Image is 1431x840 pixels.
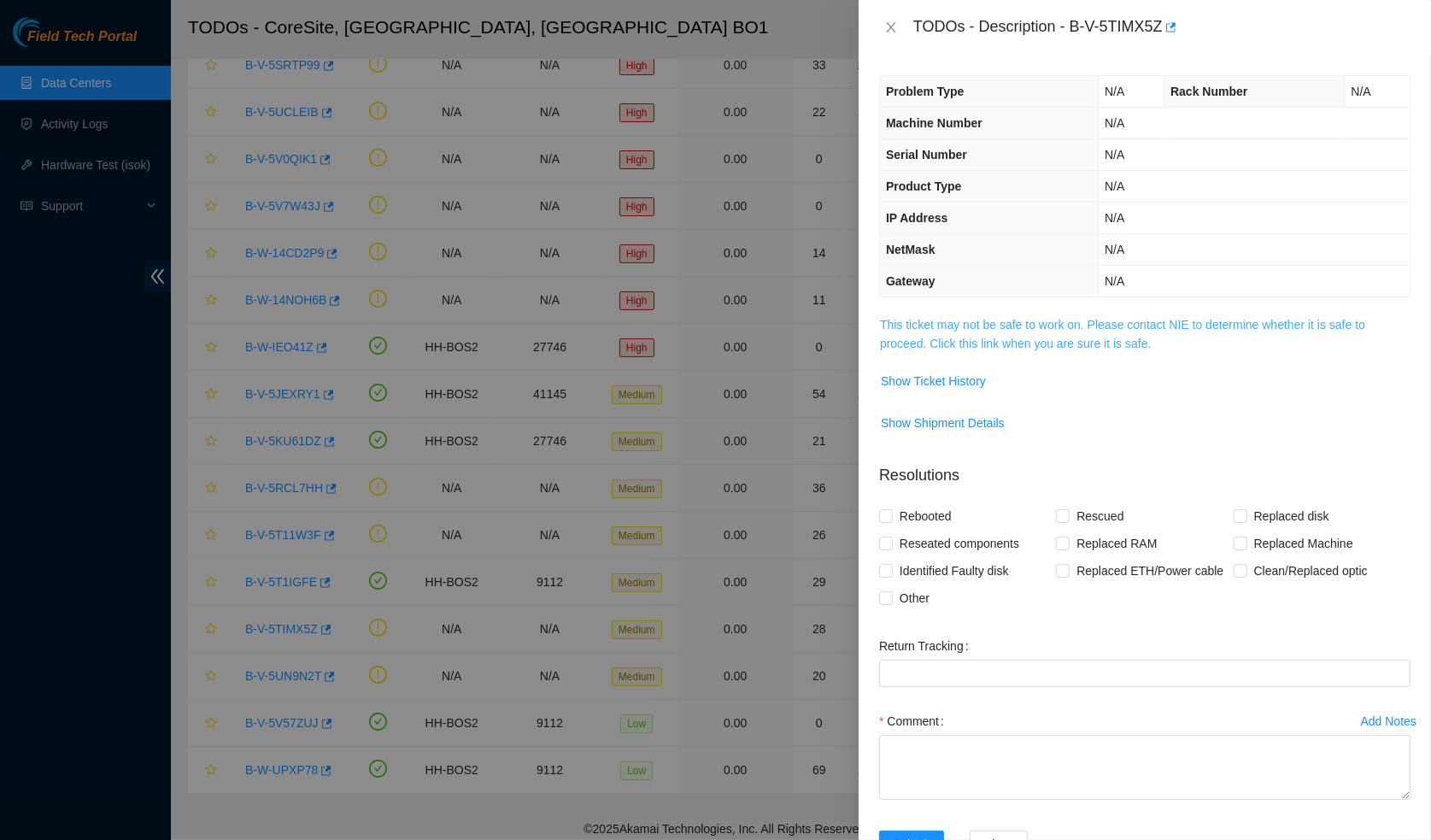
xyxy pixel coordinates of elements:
[879,632,976,660] label: Return Tracking
[1105,148,1124,162] span: N/A
[1351,85,1370,98] span: N/A
[1070,557,1230,584] span: Replaced ETH/Power cable
[1105,274,1124,288] span: N/A
[1170,85,1247,98] span: Rack Number
[879,450,1410,487] p: Resolutions
[1070,530,1164,557] span: Replaced RAM
[886,179,961,193] span: Product Type
[1070,502,1130,530] span: Rescued
[886,116,982,130] span: Machine Number
[893,557,1016,584] span: Identified Faulty disk
[879,708,951,735] label: Comment
[879,660,1410,687] input: Return Tracking
[1247,502,1336,530] span: Replaced disk
[1361,715,1416,727] div: Add Notes
[881,414,1005,432] span: Show Shipment Details
[1105,243,1124,256] span: N/A
[880,409,1006,437] button: Show Shipment Details
[886,211,947,225] span: IP Address
[880,367,987,395] button: Show Ticket History
[893,530,1026,557] span: Reseated components
[886,148,967,162] span: Serial Number
[1247,530,1360,557] span: Replaced Machine
[1105,179,1124,193] span: N/A
[1105,116,1124,130] span: N/A
[893,584,936,612] span: Other
[1360,708,1417,735] button: Add Notes
[1247,557,1375,584] span: Clean/Replaced optic
[893,502,959,530] span: Rebooted
[881,372,986,391] span: Show Ticket History
[879,20,903,36] button: Close
[880,318,1365,350] a: This ticket may not be safe to work on. Please contact NIE to determine whether it is safe to pro...
[886,85,965,98] span: Problem Type
[1105,211,1124,225] span: N/A
[886,243,935,256] span: NetMask
[1105,85,1124,98] span: N/A
[879,735,1410,800] textarea: Comment
[884,21,898,34] span: close
[886,274,935,288] span: Gateway
[913,14,1410,41] div: TODOs - Description - B-V-5TIMX5Z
